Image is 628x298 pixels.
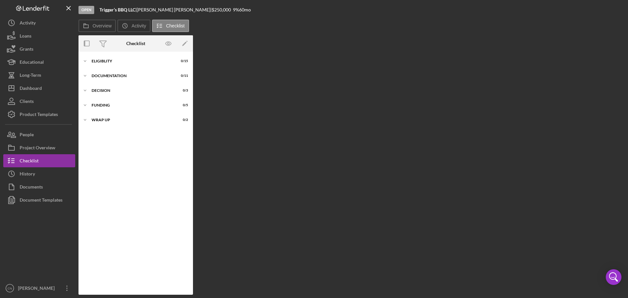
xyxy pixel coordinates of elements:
[3,56,75,69] button: Educational
[78,20,116,32] button: Overview
[92,74,172,78] div: Documentation
[233,7,239,12] div: 9 %
[20,82,42,96] div: Dashboard
[3,108,75,121] button: Product Templates
[176,103,188,107] div: 0 / 5
[166,23,185,28] label: Checklist
[3,193,75,207] button: Document Templates
[3,180,75,193] button: Documents
[212,7,231,12] span: $250,000
[3,154,75,167] button: Checklist
[606,269,621,285] div: Open Intercom Messenger
[20,29,31,44] div: Loans
[137,7,212,12] div: [PERSON_NAME] [PERSON_NAME] |
[3,82,75,95] button: Dashboard
[3,16,75,29] button: Activity
[92,118,172,122] div: Wrap up
[3,29,75,42] button: Loans
[92,103,172,107] div: Funding
[20,167,35,182] div: History
[20,128,34,143] div: People
[176,74,188,78] div: 0 / 11
[20,180,43,195] div: Documents
[239,7,251,12] div: 60 mo
[176,118,188,122] div: 0 / 2
[3,42,75,56] button: Grants
[3,282,75,295] button: CN[PERSON_NAME]
[3,141,75,154] button: Project Overview
[20,154,39,169] div: Checklist
[99,7,137,12] div: |
[92,89,172,92] div: Decision
[20,95,34,109] div: Clients
[78,6,94,14] div: Open
[20,69,41,83] div: Long-Term
[176,59,188,63] div: 0 / 15
[152,20,189,32] button: Checklist
[99,7,135,12] b: Trigger’s BBQ LLC
[117,20,150,32] button: Activity
[131,23,146,28] label: Activity
[8,287,12,290] text: CN
[20,16,36,31] div: Activity
[16,282,59,296] div: [PERSON_NAME]
[20,193,62,208] div: Document Templates
[20,42,33,57] div: Grants
[3,95,75,108] button: Clients
[20,141,55,156] div: Project Overview
[20,56,44,70] div: Educational
[176,89,188,92] div: 0 / 3
[126,41,145,46] div: Checklist
[92,59,172,63] div: Eligiblity
[93,23,112,28] label: Overview
[3,167,75,180] button: History
[3,69,75,82] button: Long-Term
[20,108,58,123] div: Product Templates
[3,128,75,141] button: People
